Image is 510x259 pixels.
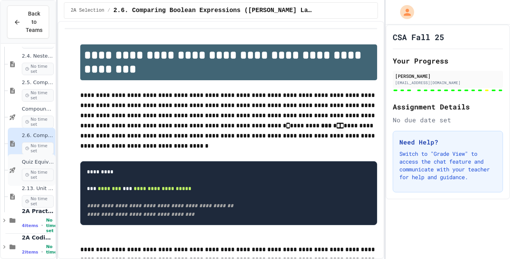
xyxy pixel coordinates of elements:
span: No time set [22,169,54,181]
span: 2.6. Comparing Boolean Expressions ([PERSON_NAME] Laws) [22,132,54,139]
span: 4 items [22,223,38,228]
span: 2.13. Unit Summary 2a Selection (2.1-2.6) [22,185,54,192]
span: / [108,7,110,14]
span: 2A Practice [22,208,54,215]
div: [PERSON_NAME] [395,72,501,79]
span: 2.5. Compound Boolean Expressions [22,79,54,86]
div: My Account [392,3,416,21]
p: Switch to "Grade View" to access the chat feature and communicate with your teacher for help and ... [399,150,496,181]
span: No time set [22,89,54,102]
span: • [41,249,43,255]
h2: Your Progress [393,55,503,66]
span: 2.6. Comparing Boolean Expressions (De Morgan’s Laws) [113,6,313,15]
span: No time set [22,63,54,75]
h1: CSA Fall 25 [393,32,444,42]
span: 2A Coding Challenges [22,234,54,241]
span: Compound Boolean Quiz [22,106,54,113]
h3: Need Help? [399,137,496,147]
span: 2 items [22,250,38,255]
span: No time set [22,195,54,208]
span: No time set [22,142,54,155]
div: No due date set [393,115,503,125]
span: No time set [46,218,57,233]
div: [EMAIL_ADDRESS][DOMAIN_NAME] [395,80,501,86]
button: Back to Teams [7,5,49,39]
span: No time set [22,116,54,128]
span: 2.4. Nested if Statements [22,53,54,60]
span: 2A Selection [71,7,104,14]
span: • [41,222,43,229]
span: Back to Teams [25,10,42,34]
span: Quiz Equivalent Booleans Expressions [22,159,54,166]
h2: Assignment Details [393,101,503,112]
